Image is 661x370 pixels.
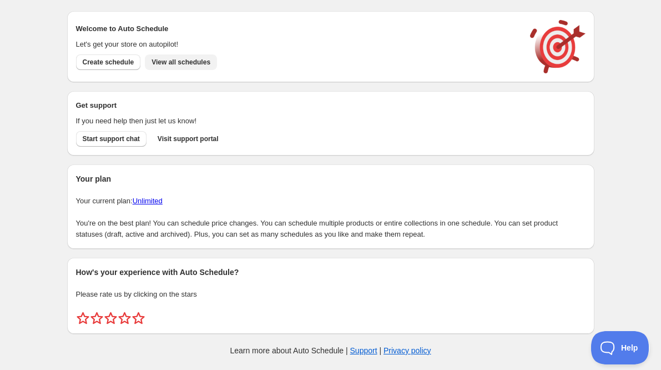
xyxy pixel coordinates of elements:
p: Your current plan: [76,196,586,207]
p: If you need help then just let us know! [76,116,519,127]
a: Visit support portal [151,131,225,147]
span: Start support chat [83,134,140,143]
h2: Your plan [76,173,586,184]
a: Unlimited [133,197,163,205]
button: Create schedule [76,54,141,70]
a: Privacy policy [384,346,431,355]
span: Create schedule [83,58,134,67]
p: Please rate us by clicking on the stars [76,289,586,300]
h2: Get support [76,100,519,111]
span: View all schedules [152,58,210,67]
h2: How's your experience with Auto Schedule? [76,267,586,278]
p: Let's get your store on autopilot! [76,39,519,50]
a: Start support chat [76,131,147,147]
h2: Welcome to Auto Schedule [76,23,519,34]
iframe: Toggle Customer Support [591,331,650,364]
span: Visit support portal [158,134,219,143]
p: You're on the best plan! You can schedule price changes. You can schedule multiple products or en... [76,218,586,240]
button: View all schedules [145,54,217,70]
a: Support [350,346,377,355]
p: Learn more about Auto Schedule | | [230,345,431,356]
